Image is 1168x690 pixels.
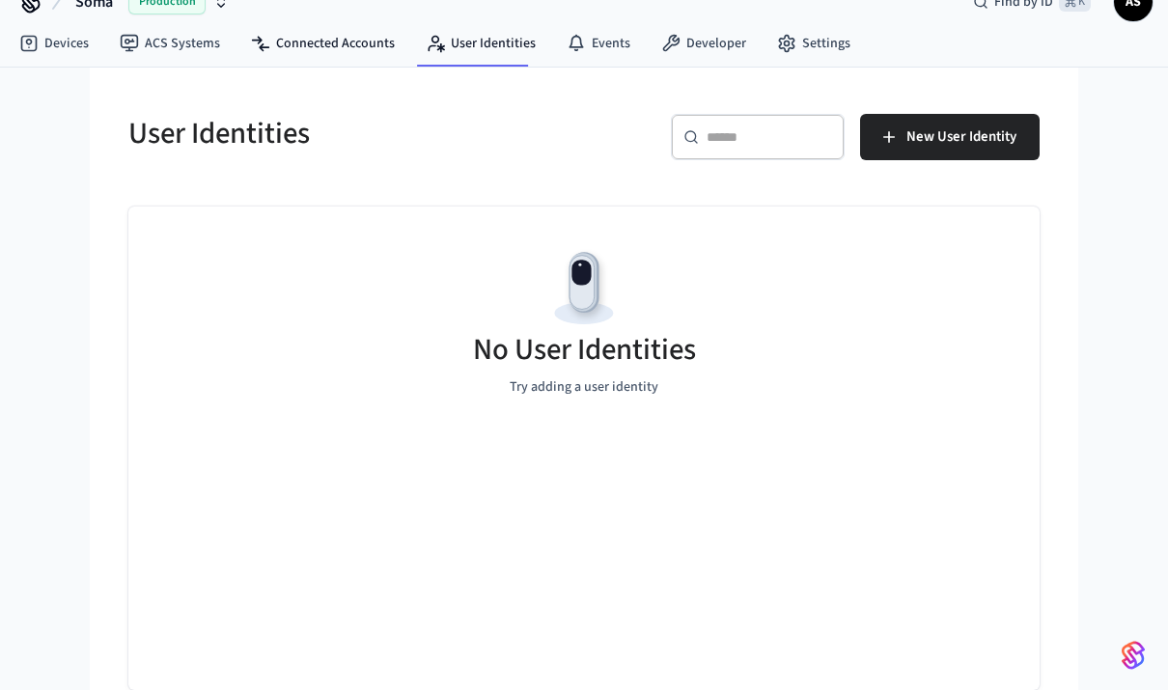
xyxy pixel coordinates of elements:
a: User Identities [410,26,551,61]
h5: No User Identities [473,330,696,370]
img: Devices Empty State [541,245,627,332]
span: New User Identity [906,124,1016,150]
a: Devices [4,26,104,61]
a: Developer [646,26,762,61]
a: ACS Systems [104,26,236,61]
button: New User Identity [860,114,1040,160]
h5: User Identities [128,114,572,153]
p: Try adding a user identity [510,377,658,398]
img: SeamLogoGradient.69752ec5.svg [1122,640,1145,671]
a: Events [551,26,646,61]
a: Connected Accounts [236,26,410,61]
a: Settings [762,26,866,61]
